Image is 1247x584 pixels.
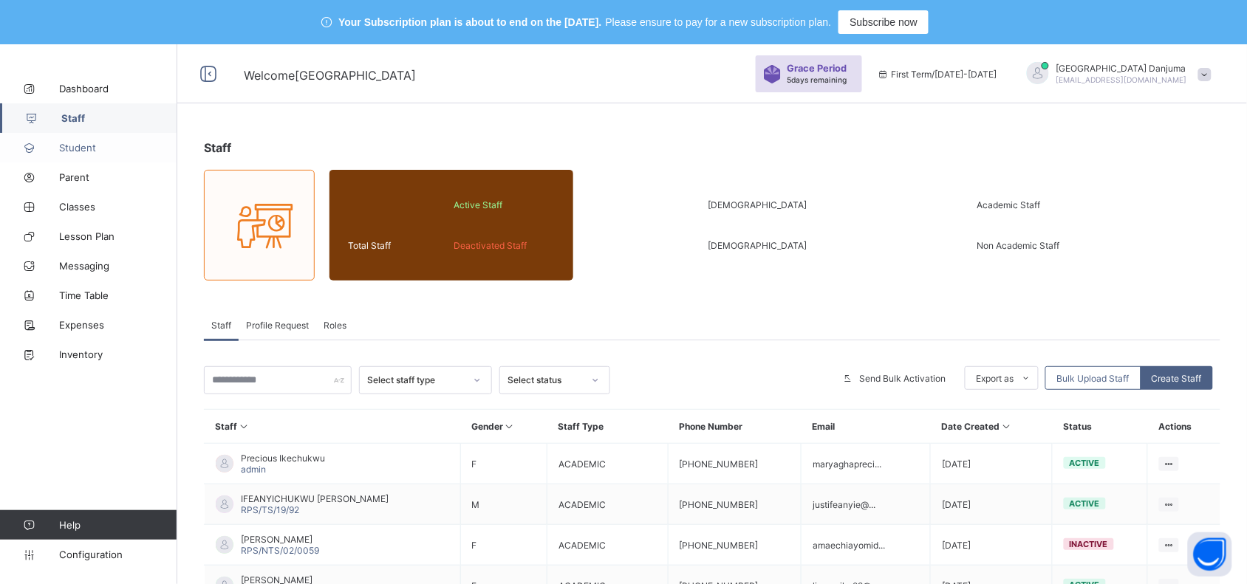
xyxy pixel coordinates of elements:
div: Total Staff [344,236,450,255]
span: inactive [1070,539,1108,549]
span: Subscribe now [850,16,918,28]
i: Sort in Ascending Order [1000,421,1013,432]
span: active [1070,498,1100,509]
span: Classes [59,201,177,213]
span: Deactivated Staff [454,240,555,251]
span: RPS/NTS/02/0059 [241,545,319,556]
span: [PERSON_NAME] [241,534,319,545]
td: ACADEMIC [547,484,669,525]
td: [PHONE_NUMBER] [668,525,802,566]
td: amaechiayomid... [802,525,931,566]
i: Sort in Ascending Order [503,421,516,432]
span: Bulk Upload Staff [1057,373,1130,384]
span: Active Staff [454,199,555,210]
span: [DEMOGRAPHIC_DATA] [708,240,813,251]
td: [DATE] [931,444,1053,484]
span: Grace Period [788,63,847,74]
span: Export as [977,373,1014,384]
td: maryaghapreci... [802,444,931,484]
span: active [1070,458,1100,468]
span: Configuration [59,549,177,560]
span: Staff [61,112,177,124]
span: Student [59,142,177,154]
td: ACADEMIC [547,525,669,566]
span: Create Staff [1152,373,1202,384]
span: Inventory [59,348,177,360]
img: sticker-purple.71386a28dfed39d6af7621340158ba97.svg [763,65,782,83]
td: [DATE] [931,525,1053,566]
div: IranyangDanjuma [1012,62,1219,86]
td: F [460,525,547,566]
span: Staff [211,320,231,331]
span: Lesson Plan [59,230,177,242]
span: Academic Staff [977,199,1072,210]
span: Welcome [GEOGRAPHIC_DATA] [244,68,416,83]
span: Your Subscription plan is about to end on the [DATE]. [338,16,601,28]
td: [PHONE_NUMBER] [668,444,802,484]
span: Profile Request [246,320,309,331]
span: Precious Ikechukwu [241,453,325,464]
th: Phone Number [668,410,802,444]
div: Select status [508,375,583,386]
button: Open asap [1188,532,1232,577]
td: justifeanyie@... [802,484,931,525]
th: Staff [205,410,461,444]
span: [EMAIL_ADDRESS][DOMAIN_NAME] [1056,75,1187,84]
span: session/term information [877,69,997,80]
th: Date Created [931,410,1053,444]
i: Sort in Ascending Order [238,421,250,432]
span: Roles [324,320,346,331]
td: ACADEMIC [547,444,669,484]
td: [PHONE_NUMBER] [668,484,802,525]
span: Staff [204,140,231,155]
span: Time Table [59,289,177,301]
span: Parent [59,171,177,183]
td: F [460,444,547,484]
th: Staff Type [547,410,669,444]
span: Help [59,519,177,531]
span: [GEOGRAPHIC_DATA] Danjuma [1056,63,1187,74]
td: [DATE] [931,484,1053,525]
span: 5 days remaining [788,75,847,84]
th: Actions [1148,410,1220,444]
td: M [460,484,547,525]
th: Gender [460,410,547,444]
span: [DEMOGRAPHIC_DATA] [708,199,813,210]
th: Status [1052,410,1147,444]
th: Email [802,410,931,444]
span: Non Academic Staff [977,240,1072,251]
div: Select staff type [367,375,465,386]
span: Dashboard [59,83,177,95]
span: admin [241,464,266,475]
span: IFEANYICHUKWU [PERSON_NAME] [241,493,389,504]
span: RPS/TS/19/92 [241,504,299,515]
span: Expenses [59,319,177,331]
span: Messaging [59,260,177,272]
span: Please ensure to pay for a new subscription plan. [606,16,832,28]
span: Send Bulk Activation [860,373,946,384]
